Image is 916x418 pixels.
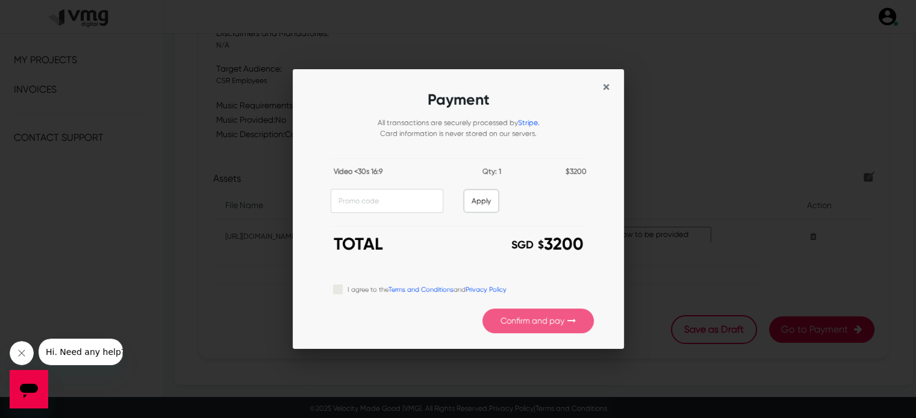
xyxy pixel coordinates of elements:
[463,188,499,212] button: Apply
[333,165,460,182] div: Video <30s 16:9
[10,341,34,365] iframe: Close message
[467,233,584,254] h3: 3200
[603,80,609,94] button: Close
[330,188,443,212] input: Promo code
[10,370,48,408] iframe: Button to launch messaging window
[347,282,506,295] label: I agree to the and
[517,118,539,126] a: Stripe.
[388,286,453,294] a: Terms and Conditions
[603,79,609,96] span: ×
[39,339,123,365] iframe: Message from company
[523,165,586,182] div: 3200
[511,238,533,251] span: SGD
[460,165,523,182] div: Qty: 1
[7,8,87,18] span: Hi. Need any help?
[466,286,506,294] a: Privacy Policy
[330,88,586,117] h2: Payment
[482,309,594,333] button: Confirm and pay
[333,233,449,254] h3: TOTAL
[330,117,586,150] div: All transactions are securely processed by Card information is never stored on our servers.
[537,238,543,251] span: $
[565,167,569,175] span: $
